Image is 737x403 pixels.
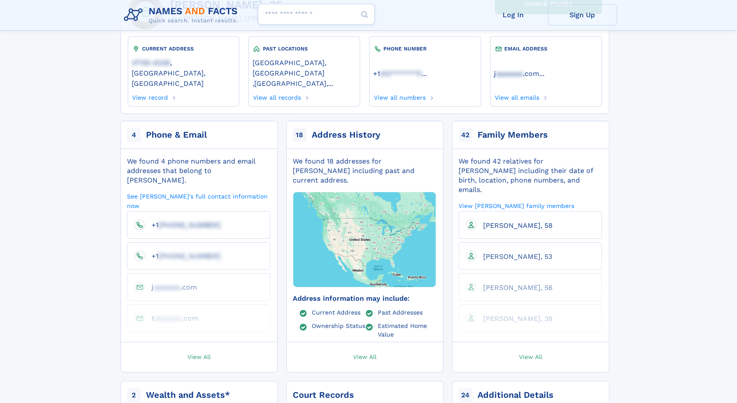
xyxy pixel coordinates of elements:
[494,69,539,78] a: jaaaaaaa.com
[293,157,436,185] div: We found 18 addresses for [PERSON_NAME] including past and current address.
[448,342,613,372] a: View All
[127,128,141,142] span: 4
[459,201,574,210] a: View [PERSON_NAME] family members
[483,221,553,230] span: [PERSON_NAME], 58
[158,221,221,229] span: [PHONE_NUMBER]
[312,309,361,315] a: Current Address
[479,4,548,25] a: Log In
[459,388,472,402] span: 24
[293,294,436,303] div: Address information may include:
[478,389,554,401] div: Additional Details
[127,192,270,210] a: See [PERSON_NAME]'s full contact information now
[478,129,548,141] div: Family Members
[127,157,270,185] div: We found 4 phone numbers and email addresses that belong to [PERSON_NAME].
[378,322,436,337] a: Estimated Home Value
[252,58,356,77] a: [GEOGRAPHIC_DATA], [GEOGRAPHIC_DATA]
[120,3,245,27] img: Logo Names and Facts
[312,322,365,329] a: Ownership Status
[132,59,170,67] span: 47130-6228
[127,388,141,402] span: 2
[373,44,477,53] div: PHONE NUMBER
[373,91,426,101] a: View all numbers
[187,353,211,360] span: View All
[158,252,221,260] span: [PHONE_NUMBER]
[146,389,230,401] div: Wealth and Assets*
[476,314,553,322] a: [PERSON_NAME], 38
[483,283,553,292] span: [PERSON_NAME], 56
[145,252,221,260] a: +1[PHONE_NUMBER]
[153,283,180,291] span: aaaaaaa
[483,315,553,323] span: [PERSON_NAME], 38
[132,58,235,88] a: 47130-6228, [GEOGRAPHIC_DATA], [GEOGRAPHIC_DATA]
[312,129,380,141] div: Address History
[476,283,553,291] a: [PERSON_NAME], 56
[459,157,602,195] div: We found 42 relatives for [PERSON_NAME] including their date of birth, location, phone numbers, a...
[145,314,198,322] a: taaaaaaa.com
[483,252,552,261] span: [PERSON_NAME], 53
[459,128,472,142] span: 42
[496,69,523,78] span: aaaaaaa
[293,128,307,142] span: 18
[132,44,235,53] div: CURRENT ADDRESS
[155,314,182,322] span: aaaaaaa
[354,4,375,25] button: Search Button
[252,44,356,53] div: PAST LOCATIONS
[353,353,376,360] span: View All
[519,353,542,360] span: View All
[252,53,356,91] div: ,
[476,221,553,229] a: [PERSON_NAME], 58
[378,309,423,315] a: Past Addresses
[373,69,477,78] a: ...
[494,91,539,101] a: View all emails
[146,129,207,141] div: Phone & Email
[258,4,375,25] input: search input
[494,44,598,53] div: EMAIL ADDRESS
[145,283,197,291] a: jaaaaaaa.com
[548,4,617,25] a: Sign Up
[145,220,221,229] a: +1[PHONE_NUMBER]
[132,91,168,101] a: View record
[117,342,282,372] a: View All
[476,252,552,260] a: [PERSON_NAME], 53
[278,167,451,311] img: Map with markers on addresses Jessica B Fetz
[293,389,354,401] div: Court Records
[252,91,301,101] a: View all records
[282,342,447,372] a: View All
[254,79,333,88] a: [GEOGRAPHIC_DATA],...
